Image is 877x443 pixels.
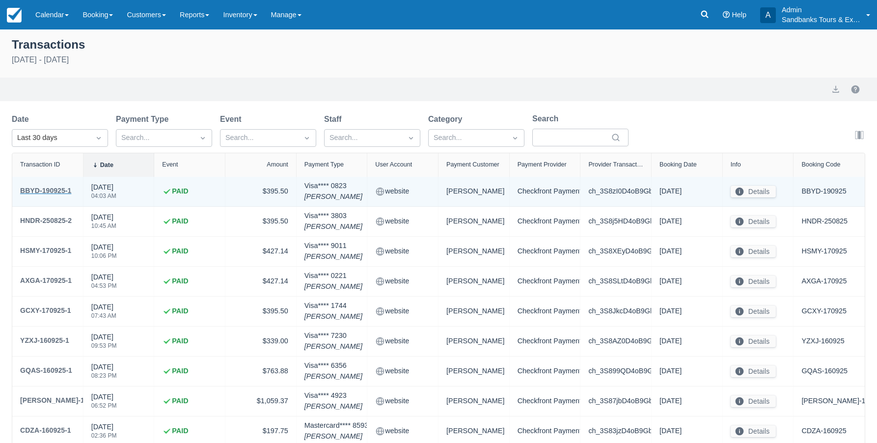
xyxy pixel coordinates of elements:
div: Checkfront Payments [518,185,573,198]
a: AXGA-170925-1 [20,275,72,288]
div: [PERSON_NAME] [446,334,501,348]
a: GQAS-160925 [801,366,848,377]
em: [PERSON_NAME] [304,311,362,322]
div: $1,059.37 [233,394,288,408]
div: [PERSON_NAME] [446,305,501,318]
div: 02:36 PM [91,433,117,439]
button: Details [731,365,776,377]
div: [PERSON_NAME]-160925-1 [20,394,110,406]
div: ch_3S83jzD4oB9Gbrmp2ukoXEB2 [588,424,643,438]
div: 04:53 PM [91,283,117,289]
div: Checkfront Payments [518,364,573,378]
a: BBYD-190925 [801,186,846,197]
label: Search [532,113,562,125]
div: HSMY-170925-1 [20,245,71,256]
a: HSMY-170925 [801,246,847,257]
div: $395.50 [233,305,288,318]
div: [DATE] [659,305,714,318]
a: GQAS-160925-1 [20,364,72,378]
div: [DATE] [91,302,116,325]
div: Checkfront Payments [518,424,573,438]
strong: PAID [172,426,188,437]
div: ch_3S899QD4oB9Gbrmp1J8bMNZ4 [588,364,643,378]
div: Booking Code [801,161,840,168]
strong: PAID [172,246,188,257]
button: Details [731,186,776,197]
div: [PERSON_NAME] [446,245,501,258]
a: BBYD-190925-1 [20,185,71,198]
div: Payment Type [304,161,344,168]
div: Event [162,161,178,168]
strong: PAID [172,276,188,287]
div: BBYD-190925-1 [20,185,71,196]
div: Transactions [12,35,865,52]
i: Help [723,11,730,18]
p: Sandbanks Tours & Experiences [782,15,860,25]
div: $427.14 [233,245,288,258]
div: Checkfront Payments [518,334,573,348]
div: [PERSON_NAME] [446,364,501,378]
div: $763.88 [233,364,288,378]
div: Transaction ID [20,161,60,168]
div: Last 30 days [17,133,85,143]
div: [DATE] [659,245,714,258]
em: [PERSON_NAME] [304,431,368,442]
strong: PAID [172,396,188,407]
div: [PERSON_NAME] [446,394,501,408]
div: AXGA-170925-1 [20,275,72,286]
div: 07:43 AM [91,313,116,319]
div: [DATE] [91,272,117,295]
span: Dropdown icon [198,133,208,143]
div: [DATE] [659,364,714,378]
label: Date [12,113,33,125]
div: ch_3S8JkcD4oB9Gbrmp2FZXtg4x [588,305,643,318]
button: Details [731,216,776,227]
div: User Account [375,161,412,168]
div: [PERSON_NAME] [446,424,501,438]
div: Provider Transaction [588,161,643,168]
div: A [760,7,776,23]
div: [DATE] [659,334,714,348]
div: [DATE] [91,332,117,355]
label: Event [220,113,246,125]
div: Mastercard **** 8593 [304,420,368,442]
div: website [375,394,430,408]
div: website [375,275,430,288]
button: Details [731,246,776,257]
div: [DATE] [659,394,714,408]
div: website [375,364,430,378]
div: [DATE] [91,242,117,265]
div: Payment Customer [446,161,499,168]
div: website [375,334,430,348]
a: YZXJ-160925-1 [20,334,69,348]
button: Details [731,395,776,407]
div: [PERSON_NAME] [446,275,501,288]
div: [DATE] [91,182,116,205]
a: HNDR-250825 [801,216,848,227]
label: Staff [324,113,346,125]
button: Details [731,425,776,437]
div: Booking Date [659,161,697,168]
div: YZXJ-160925-1 [20,334,69,346]
span: Dropdown icon [510,133,520,143]
a: HNDR-250825-2 [20,215,72,228]
div: $427.14 [233,275,288,288]
strong: PAID [172,216,188,227]
span: Help [732,11,746,19]
div: website [375,424,430,438]
div: Checkfront Payments [518,275,573,288]
button: Details [731,335,776,347]
a: YZXJ-160925 [801,336,844,347]
div: $395.50 [233,185,288,198]
a: [PERSON_NAME]-160925-1 [20,394,110,408]
div: [DATE] [659,424,714,438]
button: export [830,83,842,95]
div: [PERSON_NAME] [446,215,501,228]
em: [PERSON_NAME] [304,371,362,382]
div: 09:53 PM [91,343,117,349]
div: [DATE] [91,362,117,385]
div: ch_3S8j5HD4oB9Gbrmp0Bb2G1sk [588,215,643,228]
div: Checkfront Payments [518,215,573,228]
em: [PERSON_NAME] [304,192,362,202]
span: Dropdown icon [302,133,312,143]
